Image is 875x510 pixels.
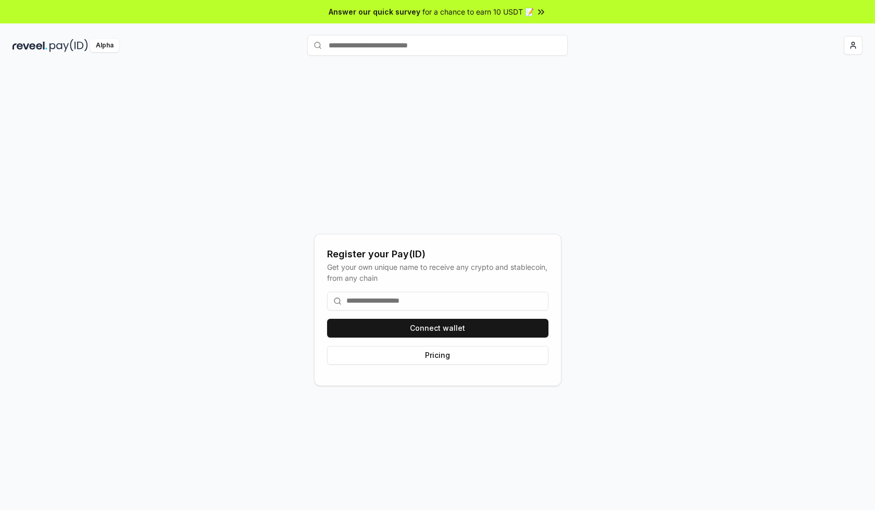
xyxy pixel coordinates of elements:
[327,247,548,262] div: Register your Pay(ID)
[422,6,534,17] span: for a chance to earn 10 USDT 📝
[49,39,88,52] img: pay_id
[327,319,548,338] button: Connect wallet
[90,39,119,52] div: Alpha
[327,346,548,365] button: Pricing
[12,39,47,52] img: reveel_dark
[327,262,548,283] div: Get your own unique name to receive any crypto and stablecoin, from any chain
[329,6,420,17] span: Answer our quick survey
